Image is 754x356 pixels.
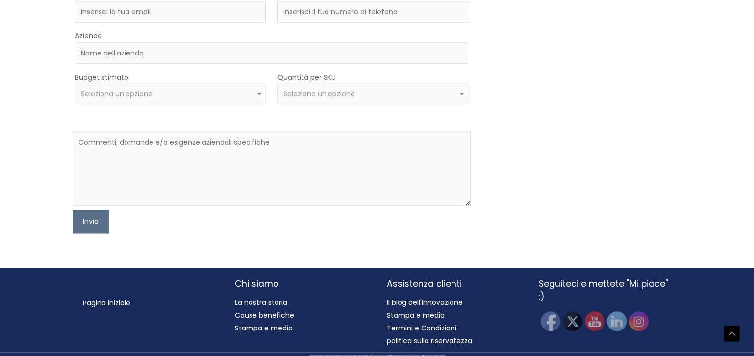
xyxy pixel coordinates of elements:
a: Il blog dell'innovazione [387,298,463,307]
input: Inserisci la tua email [75,1,266,23]
nav: Chi siamo [235,296,367,334]
font: Seguiteci e mettete "Mi piace" :) [539,278,668,302]
font: Quantità per SKU [277,72,336,82]
a: Stampa e media [235,323,293,333]
font: Chi siamo [235,278,278,290]
a: Pagina iniziale [83,298,130,308]
input: Inserisci il tuo numero di telefono [277,1,468,23]
font: Budget stimato [75,72,128,82]
button: Invia [73,210,109,233]
img: Cinguettio [563,311,582,331]
font: Copyright © 2025 [371,354,377,354]
nav: Menu [83,297,215,309]
font: Seleziona un'opzione [283,89,355,99]
font: Assistenza clienti [387,278,462,290]
font: Soluzioni Cosmetiche [377,354,383,354]
nav: Assistenza clienti [387,296,519,347]
a: Stampa e media [387,310,445,320]
a: La nostra storia [235,298,287,307]
font: Invia [83,217,99,226]
a: Cause benefiche [235,310,294,320]
font: Azienda [75,31,102,41]
font: Seleziona un'opzione [81,89,152,99]
input: Nome dell'azienda [75,42,468,64]
a: Termini e Condizioni [387,323,456,333]
a: politica sulla riservatezza [387,336,472,346]
img: Facebook [541,311,560,331]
